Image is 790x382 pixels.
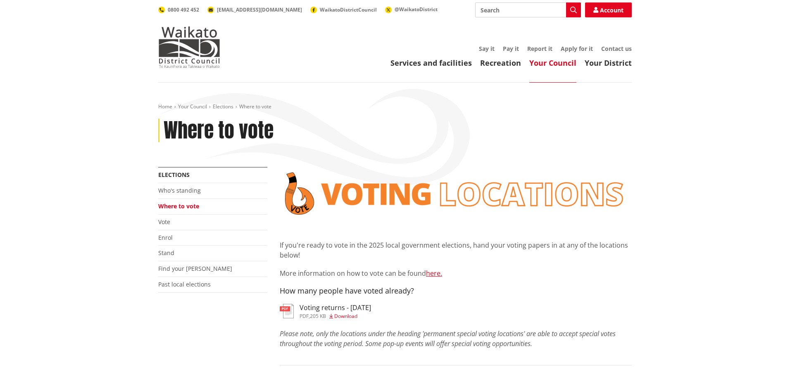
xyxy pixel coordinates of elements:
[529,58,576,68] a: Your Council
[395,6,438,13] span: @WaikatoDistrict
[158,249,174,257] a: Stand
[158,202,199,210] a: Where to vote
[158,280,211,288] a: Past local elections
[475,2,581,17] input: Search input
[334,313,357,320] span: Download
[158,26,220,68] img: Waikato District Council - Te Kaunihera aa Takiwaa o Waikato
[158,186,201,194] a: Who's standing
[503,45,519,53] a: Pay it
[280,304,294,318] img: document-pdf.svg
[300,314,371,319] div: ,
[280,329,616,348] em: Please note, only the locations under the heading 'permanent special voting locations' are able t...
[158,103,632,110] nav: breadcrumb
[479,45,495,53] a: Say it
[280,304,371,319] a: Voting returns - [DATE] pdf,205 KB Download
[280,268,632,278] p: More information on how to vote can be found
[280,240,632,260] p: If you're ready to vote in the 2025 local government elections, hand your voting papers in at any...
[561,45,593,53] a: Apply for it
[164,119,274,143] h1: Where to vote
[601,45,632,53] a: Contact us
[158,265,232,272] a: Find your [PERSON_NAME]
[178,103,207,110] a: Your Council
[426,269,442,278] a: here.
[300,304,371,312] h3: Voting returns - [DATE]
[207,6,302,13] a: [EMAIL_ADDRESS][DOMAIN_NAME]
[390,58,472,68] a: Services and facilities
[158,218,170,226] a: Vote
[158,6,199,13] a: 0800 492 452
[280,286,632,296] h4: How many people have voted already?
[213,103,233,110] a: Elections
[320,6,377,13] span: WaikatoDistrictCouncil
[158,171,190,179] a: Elections
[480,58,521,68] a: Recreation
[158,234,173,241] a: Enrol
[585,2,632,17] a: Account
[239,103,271,110] span: Where to vote
[217,6,302,13] span: [EMAIL_ADDRESS][DOMAIN_NAME]
[280,167,632,220] img: voting locations banner
[310,6,377,13] a: WaikatoDistrictCouncil
[300,313,309,320] span: pdf
[527,45,552,53] a: Report it
[168,6,199,13] span: 0800 492 452
[585,58,632,68] a: Your District
[310,313,326,320] span: 205 KB
[158,103,172,110] a: Home
[385,6,438,13] a: @WaikatoDistrict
